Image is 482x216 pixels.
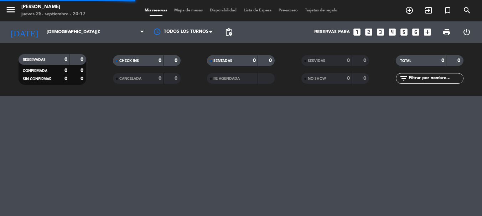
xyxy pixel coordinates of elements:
i: search [463,6,471,15]
span: SENTADAS [213,59,232,63]
span: Pre-acceso [275,9,301,12]
i: turned_in_not [444,6,452,15]
span: CONFIRMADA [23,69,47,73]
i: [DATE] [5,24,43,40]
span: Tarjetas de regalo [301,9,341,12]
i: add_box [423,27,432,37]
strong: 0 [159,58,161,63]
span: CANCELADA [119,77,141,81]
span: SIN CONFIRMAR [23,77,51,81]
span: print [442,28,451,36]
i: power_settings_new [462,28,471,36]
strong: 0 [64,68,67,73]
strong: 0 [175,76,179,81]
strong: 0 [64,57,67,62]
strong: 0 [159,76,161,81]
i: looks_5 [399,27,409,37]
i: looks_two [364,27,373,37]
span: Mis reservas [141,9,171,12]
i: menu [5,4,16,15]
span: Mapa de mesas [171,9,206,12]
span: pending_actions [224,28,233,36]
span: TOTAL [400,59,411,63]
button: menu [5,4,16,17]
i: arrow_drop_down [66,28,75,36]
strong: 0 [363,58,368,63]
span: CHECK INS [119,59,139,63]
div: jueves 25. septiembre - 20:17 [21,11,85,18]
div: [PERSON_NAME] [21,4,85,11]
strong: 0 [363,76,368,81]
strong: 0 [64,76,67,81]
strong: 0 [347,58,350,63]
input: Filtrar por nombre... [408,74,463,82]
strong: 0 [81,76,85,81]
span: RESERVADAS [23,58,46,62]
i: looks_one [352,27,362,37]
i: looks_3 [376,27,385,37]
span: RE AGENDADA [213,77,240,81]
span: Disponibilidad [206,9,240,12]
strong: 0 [441,58,444,63]
strong: 0 [269,58,273,63]
strong: 0 [81,57,85,62]
span: NO SHOW [308,77,326,81]
strong: 0 [457,58,462,63]
strong: 0 [175,58,179,63]
i: exit_to_app [424,6,433,15]
span: Reservas para [314,30,350,35]
i: looks_4 [388,27,397,37]
strong: 0 [81,68,85,73]
strong: 0 [347,76,350,81]
i: filter_list [399,74,408,83]
i: looks_6 [411,27,420,37]
i: add_circle_outline [405,6,414,15]
strong: 0 [253,58,256,63]
div: LOG OUT [457,21,477,43]
span: SERVIDAS [308,59,325,63]
span: Lista de Espera [240,9,275,12]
